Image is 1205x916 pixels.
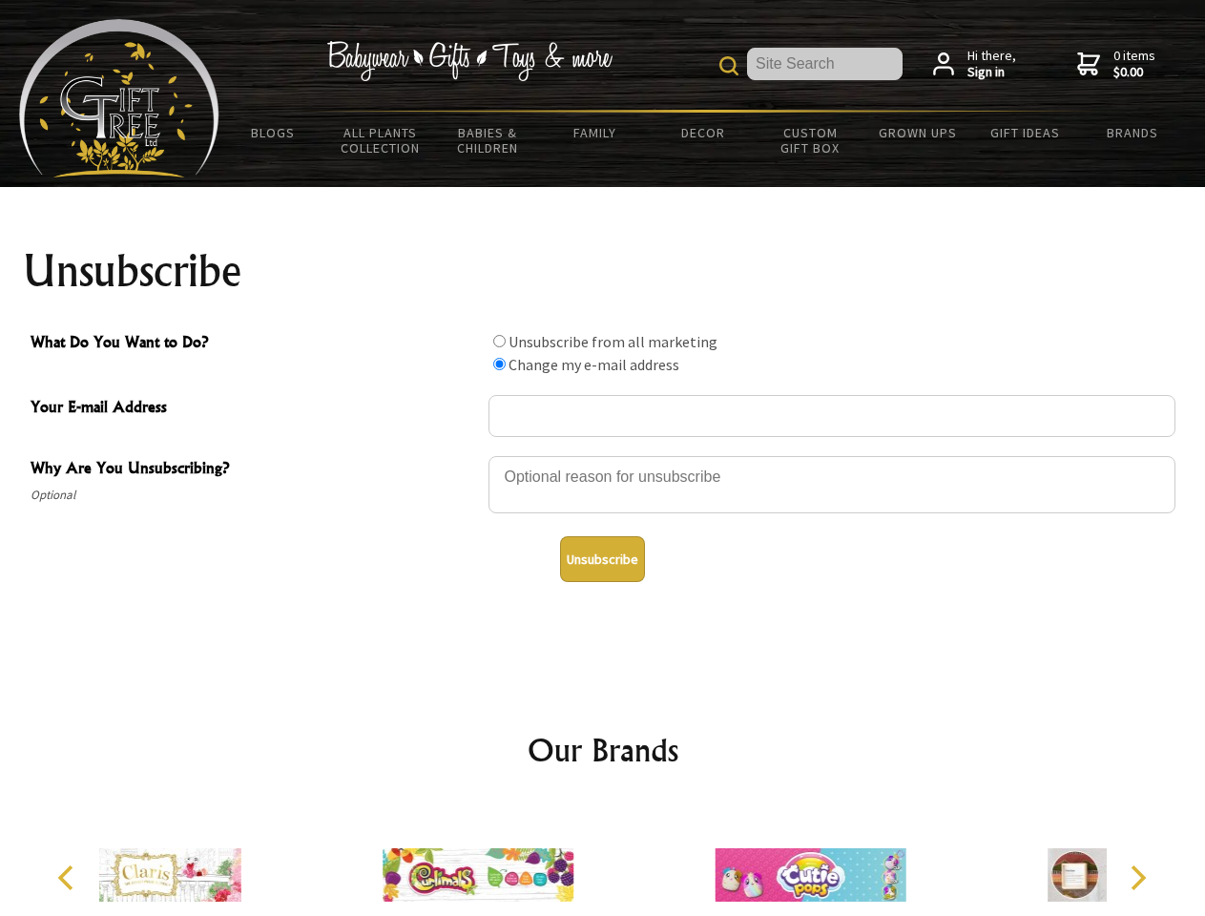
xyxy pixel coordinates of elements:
[488,395,1175,437] input: Your E-mail Address
[1113,64,1155,81] strong: $0.00
[48,857,90,899] button: Previous
[327,113,435,168] a: All Plants Collection
[747,48,903,80] input: Site Search
[19,19,219,177] img: Babyware - Gifts - Toys and more...
[1079,113,1187,153] a: Brands
[863,113,971,153] a: Grown Ups
[23,248,1183,294] h1: Unsubscribe
[967,48,1016,81] span: Hi there,
[1077,48,1155,81] a: 0 items$0.00
[31,330,479,358] span: What Do You Want to Do?
[31,484,479,507] span: Optional
[560,536,645,582] button: Unsubscribe
[649,113,757,153] a: Decor
[967,64,1016,81] strong: Sign in
[326,41,613,81] img: Babywear - Gifts - Toys & more
[1116,857,1158,899] button: Next
[31,456,479,484] span: Why Are You Unsubscribing?
[509,332,717,351] label: Unsubscribe from all marketing
[542,113,650,153] a: Family
[509,355,679,374] label: Change my e-mail address
[933,48,1016,81] a: Hi there,Sign in
[757,113,864,168] a: Custom Gift Box
[38,727,1168,773] h2: Our Brands
[434,113,542,168] a: Babies & Children
[219,113,327,153] a: BLOGS
[1113,47,1155,81] span: 0 items
[493,358,506,370] input: What Do You Want to Do?
[971,113,1079,153] a: Gift Ideas
[31,395,479,423] span: Your E-mail Address
[493,335,506,347] input: What Do You Want to Do?
[488,456,1175,513] textarea: Why Are You Unsubscribing?
[719,56,738,75] img: product search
